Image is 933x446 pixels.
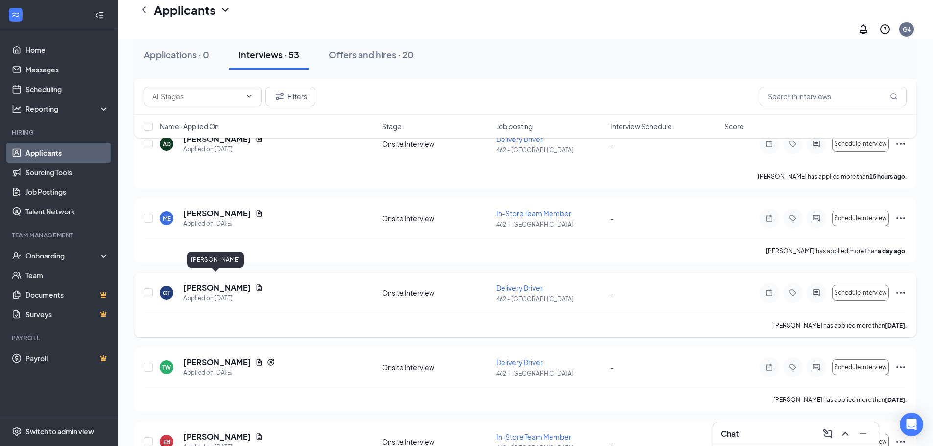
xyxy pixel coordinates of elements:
[11,10,21,20] svg: WorkstreamLogo
[787,363,799,371] svg: Tag
[329,48,414,61] div: Offers and hires · 20
[787,214,799,222] svg: Tag
[903,25,911,34] div: G4
[163,214,171,223] div: ME
[25,60,109,79] a: Messages
[187,252,244,268] div: [PERSON_NAME]
[610,288,614,297] span: -
[144,48,209,61] div: Applications · 0
[382,213,490,223] div: Onsite Interview
[12,426,22,436] svg: Settings
[245,93,253,100] svg: ChevronDown
[496,220,604,229] p: 462 - [GEOGRAPHIC_DATA]
[25,349,109,368] a: PayrollCrown
[496,283,543,292] span: Delivery Driver
[610,214,614,223] span: -
[25,182,109,202] a: Job Postings
[832,285,889,301] button: Schedule interview
[25,265,109,285] a: Team
[787,289,799,297] svg: Tag
[721,428,739,439] h3: Chat
[895,212,907,224] svg: Ellipses
[773,396,907,404] p: [PERSON_NAME] has applied more than .
[25,202,109,221] a: Talent Network
[267,358,275,366] svg: Reapply
[857,428,869,440] svg: Minimize
[163,289,170,297] div: GT
[610,121,672,131] span: Interview Schedule
[834,364,887,371] span: Schedule interview
[183,144,263,154] div: Applied on [DATE]
[265,87,315,106] button: Filter Filters
[837,426,853,442] button: ChevronUp
[855,426,871,442] button: Minimize
[12,231,107,239] div: Team Management
[183,282,251,293] h5: [PERSON_NAME]
[832,211,889,226] button: Schedule interview
[25,251,101,260] div: Onboarding
[766,247,907,255] p: [PERSON_NAME] has applied more than .
[811,289,822,297] svg: ActiveChat
[895,361,907,373] svg: Ellipses
[25,305,109,324] a: SurveysCrown
[885,396,905,403] b: [DATE]
[12,128,107,137] div: Hiring
[834,215,887,222] span: Schedule interview
[885,322,905,329] b: [DATE]
[858,23,869,35] svg: Notifications
[610,437,614,446] span: -
[138,4,150,16] svg: ChevronLeft
[25,143,109,163] a: Applicants
[183,368,275,377] div: Applied on [DATE]
[183,219,263,229] div: Applied on [DATE]
[496,369,604,377] p: 462 - [GEOGRAPHIC_DATA]
[890,93,898,100] svg: MagnifyingGlass
[382,362,490,372] div: Onsite Interview
[764,363,775,371] svg: Note
[255,433,263,441] svg: Document
[895,287,907,299] svg: Ellipses
[25,163,109,182] a: Sourcing Tools
[760,87,907,106] input: Search in interviews
[496,121,533,131] span: Job posting
[834,289,887,296] span: Schedule interview
[154,1,215,18] h1: Applicants
[869,173,905,180] b: 15 hours ago
[496,146,604,154] p: 462 - [GEOGRAPHIC_DATA]
[764,214,775,222] svg: Note
[183,357,251,368] h5: [PERSON_NAME]
[183,293,263,303] div: Applied on [DATE]
[820,426,836,442] button: ComposeMessage
[274,91,286,102] svg: Filter
[382,288,490,298] div: Onsite Interview
[12,334,107,342] div: Payroll
[764,289,775,297] svg: Note
[878,247,905,255] b: a day ago
[25,40,109,60] a: Home
[758,172,907,181] p: [PERSON_NAME] has applied more than .
[163,438,170,446] div: EB
[496,358,543,367] span: Delivery Driver
[25,79,109,99] a: Scheduling
[255,284,263,292] svg: Document
[255,210,263,217] svg: Document
[12,251,22,260] svg: UserCheck
[25,426,94,436] div: Switch to admin view
[25,104,110,114] div: Reporting
[811,363,822,371] svg: ActiveChat
[239,48,299,61] div: Interviews · 53
[162,363,171,372] div: TW
[879,23,891,35] svg: QuestionInfo
[219,4,231,16] svg: ChevronDown
[839,428,851,440] svg: ChevronUp
[255,358,263,366] svg: Document
[95,10,104,20] svg: Collapse
[382,121,402,131] span: Stage
[610,363,614,372] span: -
[496,295,604,303] p: 462 - [GEOGRAPHIC_DATA]
[25,285,109,305] a: DocumentsCrown
[773,321,907,329] p: [PERSON_NAME] has applied more than .
[183,208,251,219] h5: [PERSON_NAME]
[832,359,889,375] button: Schedule interview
